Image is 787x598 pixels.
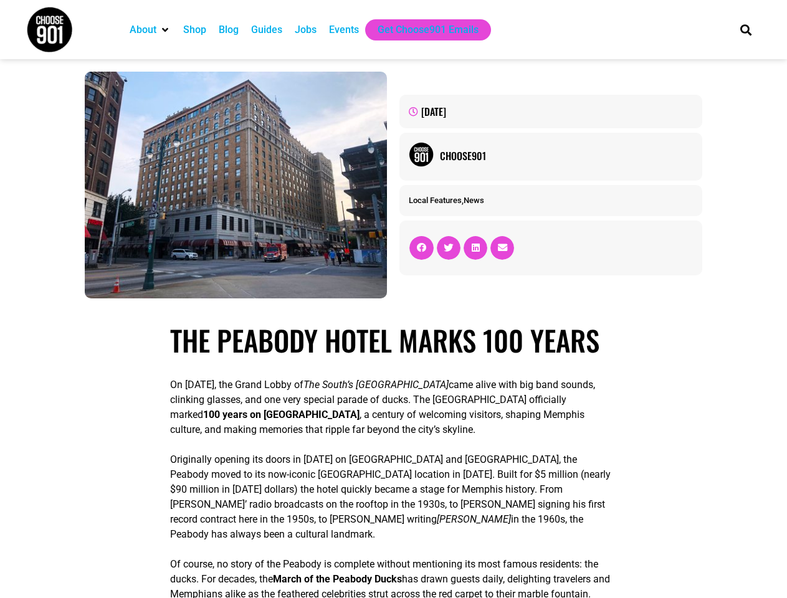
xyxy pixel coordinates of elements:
[170,452,618,542] p: Originally opening its doors in [DATE] on [GEOGRAPHIC_DATA] and [GEOGRAPHIC_DATA], the Peabody mo...
[735,19,756,40] div: Search
[123,19,177,40] div: About
[437,513,511,525] em: [PERSON_NAME]
[421,104,446,119] time: [DATE]
[303,379,449,391] em: The South’s [GEOGRAPHIC_DATA]
[295,22,317,37] a: Jobs
[464,196,484,205] a: News
[409,142,434,167] img: Picture of Choose901
[170,377,618,437] p: On [DATE], the Grand Lobby of came alive with big band sounds, clinking glasses, and one very spe...
[464,236,487,260] div: Share on linkedin
[130,22,156,37] a: About
[378,22,479,37] a: Get Choose901 Emails
[123,19,719,40] nav: Main nav
[437,236,460,260] div: Share on twitter
[409,236,433,260] div: Share on facebook
[219,22,239,37] a: Blog
[85,72,387,298] img: At the bustling city intersection, a large brick hotel showcases its striped awnings and street-l...
[409,196,484,205] span: ,
[490,236,514,260] div: Share on email
[440,148,692,163] a: Choose901
[170,323,618,357] h1: The Peabody Hotel Marks 100 Years
[409,196,462,205] a: Local Features
[251,22,282,37] a: Guides
[329,22,359,37] a: Events
[273,573,402,585] strong: March of the Peabody Ducks
[203,409,360,420] strong: 100 years on [GEOGRAPHIC_DATA]
[183,22,206,37] a: Shop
